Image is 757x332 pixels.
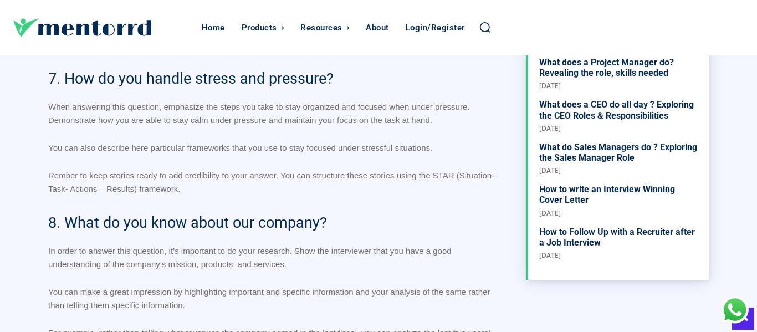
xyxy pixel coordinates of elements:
p: When answering this question, emphasize the steps you take to stay organized and focused when und... [48,100,504,127]
a: How to Follow Up with a Recruiter after a Job Interview [539,227,695,248]
h2: 8. What do you know about our company? [48,212,504,233]
a: What do Sales Managers do ? Exploring the Sales Manager Role [539,142,697,163]
a: Search [479,21,491,33]
p: In order to answer this question, it’s important to do your research. Show the interviewer that y... [48,244,504,271]
a: What does a CEO do all day ? Exploring the CEO Roles & Responsibilities [539,99,694,120]
time: [DATE] [539,251,561,260]
a: How to write an Interview Winning Cover Letter [539,184,675,205]
time: [DATE] [539,208,561,218]
time: [DATE] [539,166,561,175]
a: What does a Project Manager do? Revealing the role, skills needed [539,57,674,78]
p: You can make a great impression by highlighting important and specific information and your analy... [48,285,504,312]
p: You can also describe here particular frameworks that you use to stay focused under stressful sit... [48,141,504,155]
a: Logo [13,18,196,37]
p: Rember to keep stories ready to add credibility to your answer. You can structure these stories u... [48,169,504,196]
div: Chat with Us [721,296,749,324]
time: [DATE] [539,81,561,90]
time: [DATE] [539,124,561,133]
h2: 7. How do you handle stress and pressure? [48,68,504,89]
